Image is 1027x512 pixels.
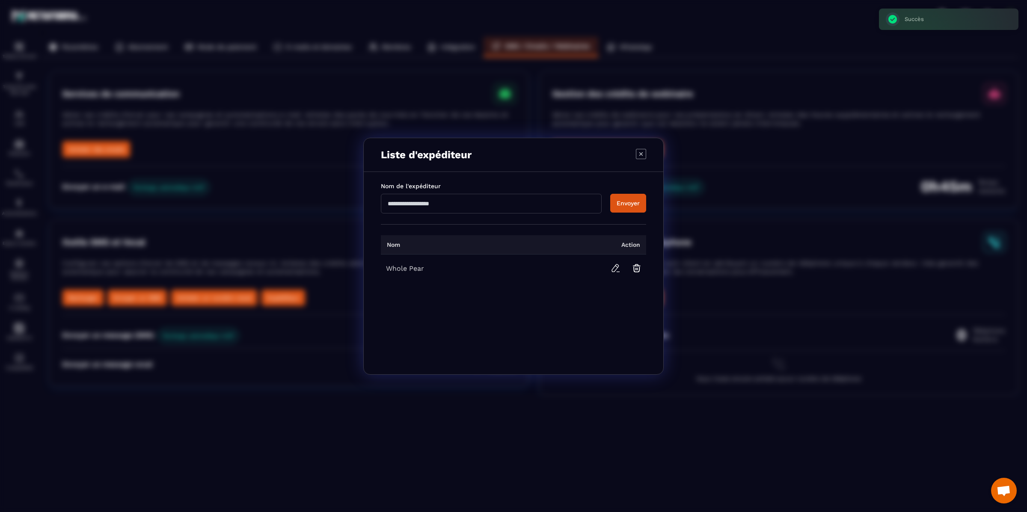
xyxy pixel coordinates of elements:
[381,235,511,255] th: Nom
[511,235,646,255] th: Action
[386,264,511,272] div: Whole Pear
[381,183,646,189] label: Nom de l'expéditeur
[381,149,472,161] div: Liste d'expéditeur
[610,194,646,213] button: Envoyer
[991,478,1017,503] div: Ouvrir le chat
